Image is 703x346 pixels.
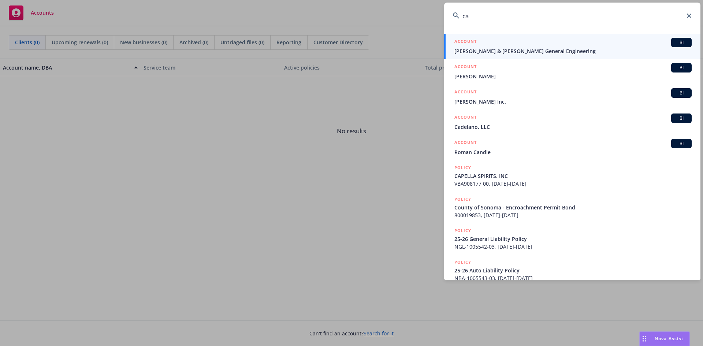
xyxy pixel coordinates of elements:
div: Drag to move [640,332,649,346]
a: POLICY25-26 General Liability PolicyNGL-1005542-03, [DATE]-[DATE] [444,223,700,254]
span: CAPELLA SPIRITS, INC [454,172,692,180]
input: Search... [444,3,700,29]
a: ACCOUNTBI[PERSON_NAME] Inc. [444,84,700,109]
h5: ACCOUNT [454,88,477,97]
span: Roman Candle [454,148,692,156]
h5: POLICY [454,227,471,234]
span: County of Sonoma - Encroachment Permit Bond [454,204,692,211]
span: 25-26 General Liability Policy [454,235,692,243]
span: VBA908177 00, [DATE]-[DATE] [454,180,692,187]
a: ACCOUNTBIRoman Candle [444,135,700,160]
span: Nova Assist [655,335,684,342]
h5: ACCOUNT [454,63,477,72]
span: [PERSON_NAME] Inc. [454,98,692,105]
span: NGL-1005542-03, [DATE]-[DATE] [454,243,692,250]
h5: POLICY [454,164,471,171]
span: 25-26 Auto Liability Policy [454,267,692,274]
span: NBA-1005543-03, [DATE]-[DATE] [454,274,692,282]
h5: ACCOUNT [454,38,477,46]
span: BI [674,90,689,96]
a: POLICYCounty of Sonoma - Encroachment Permit Bond800019853, [DATE]-[DATE] [444,191,700,223]
span: BI [674,115,689,122]
a: ACCOUNTBI[PERSON_NAME] & [PERSON_NAME] General Engineering [444,34,700,59]
span: [PERSON_NAME] & [PERSON_NAME] General Engineering [454,47,692,55]
a: ACCOUNTBICadelano, LLC [444,109,700,135]
h5: ACCOUNT [454,139,477,148]
span: Cadelano, LLC [454,123,692,131]
span: BI [674,64,689,71]
span: BI [674,140,689,147]
h5: ACCOUNT [454,114,477,122]
span: 800019853, [DATE]-[DATE] [454,211,692,219]
span: [PERSON_NAME] [454,72,692,80]
h5: POLICY [454,258,471,266]
a: POLICYCAPELLA SPIRITS, INCVBA908177 00, [DATE]-[DATE] [444,160,700,191]
a: ACCOUNTBI[PERSON_NAME] [444,59,700,84]
h5: POLICY [454,196,471,203]
button: Nova Assist [639,331,690,346]
span: BI [674,39,689,46]
a: POLICY25-26 Auto Liability PolicyNBA-1005543-03, [DATE]-[DATE] [444,254,700,286]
